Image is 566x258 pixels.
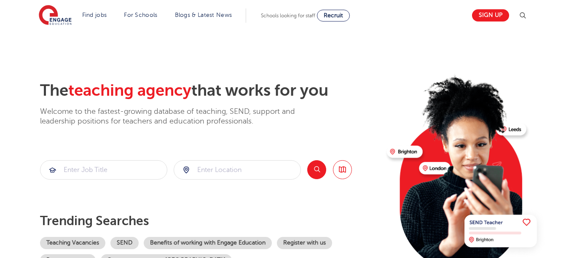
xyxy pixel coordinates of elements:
[82,12,107,18] a: Find jobs
[144,237,272,249] a: Benefits of working with Engage Education
[40,107,318,126] p: Welcome to the fastest-growing database of teaching, SEND, support and leadership positions for t...
[40,213,380,228] p: Trending searches
[261,13,315,19] span: Schools looking for staff
[307,160,326,179] button: Search
[277,237,332,249] a: Register with us
[124,12,157,18] a: For Schools
[174,160,301,180] div: Submit
[40,237,105,249] a: Teaching Vacancies
[40,81,380,100] h2: The that works for you
[39,5,72,26] img: Engage Education
[110,237,139,249] a: SEND
[174,161,300,179] input: Submit
[68,81,191,99] span: teaching agency
[324,12,343,19] span: Recruit
[175,12,232,18] a: Blogs & Latest News
[40,161,167,179] input: Submit
[472,9,509,21] a: Sign up
[317,10,350,21] a: Recruit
